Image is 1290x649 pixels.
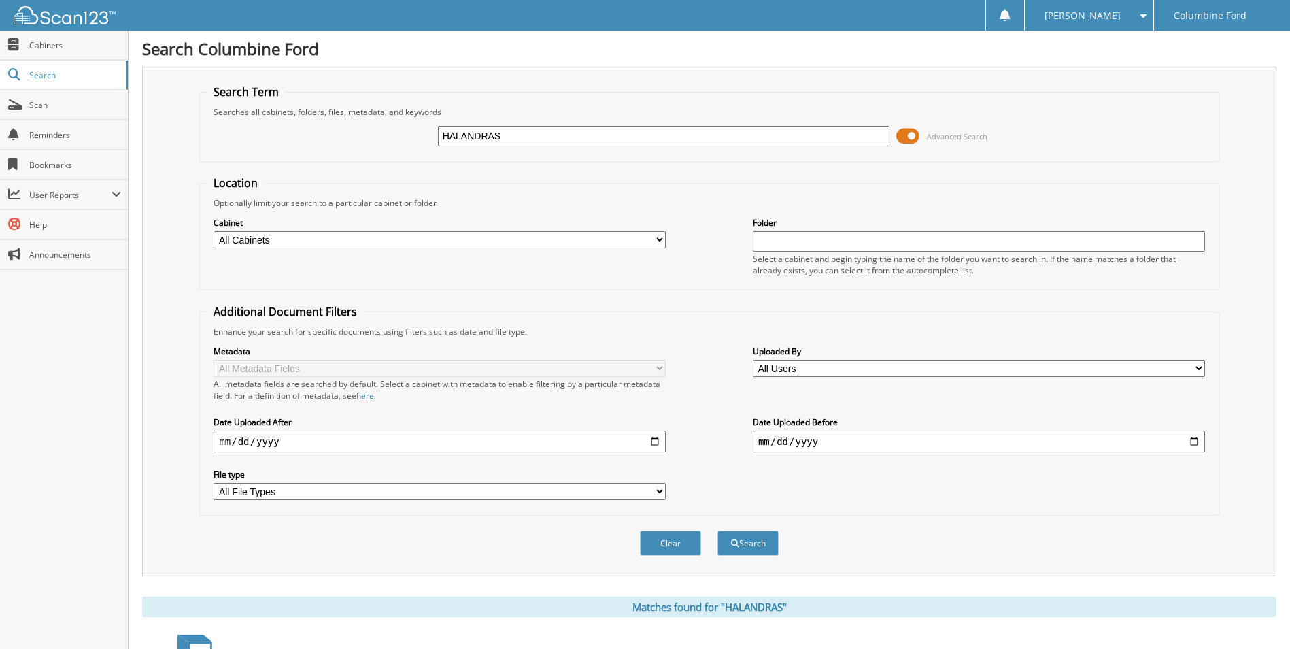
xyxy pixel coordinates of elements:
button: Search [717,531,779,556]
div: Optionally limit your search to a particular cabinet or folder [207,197,1211,209]
span: Search [29,69,119,81]
span: Cabinets [29,39,121,51]
span: Bookmarks [29,159,121,171]
input: start [214,431,666,452]
label: Date Uploaded After [214,416,666,428]
div: Searches all cabinets, folders, files, metadata, and keywords [207,106,1211,118]
label: Date Uploaded Before [753,416,1205,428]
div: All metadata fields are searched by default. Select a cabinet with metadata to enable filtering b... [214,378,666,401]
span: [PERSON_NAME] [1045,12,1121,20]
label: File type [214,469,666,480]
label: Uploaded By [753,346,1205,357]
legend: Additional Document Filters [207,304,364,319]
span: Reminders [29,129,121,141]
a: here [356,390,374,401]
input: end [753,431,1205,452]
label: Cabinet [214,217,666,229]
div: Enhance your search for specific documents using filters such as date and file type. [207,326,1211,337]
img: scan123-logo-white.svg [14,6,116,24]
button: Clear [640,531,701,556]
span: User Reports [29,189,112,201]
span: Announcements [29,249,121,261]
label: Folder [753,217,1205,229]
div: Select a cabinet and begin typing the name of the folder you want to search in. If the name match... [753,253,1205,276]
div: Matches found for "HALANDRAS" [142,597,1276,617]
span: Advanced Search [927,131,987,142]
h1: Search Columbine Ford [142,37,1276,60]
legend: Location [207,176,265,190]
legend: Search Term [207,84,286,99]
span: Help [29,219,121,231]
span: Scan [29,99,121,111]
span: Columbine Ford [1174,12,1246,20]
label: Metadata [214,346,666,357]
